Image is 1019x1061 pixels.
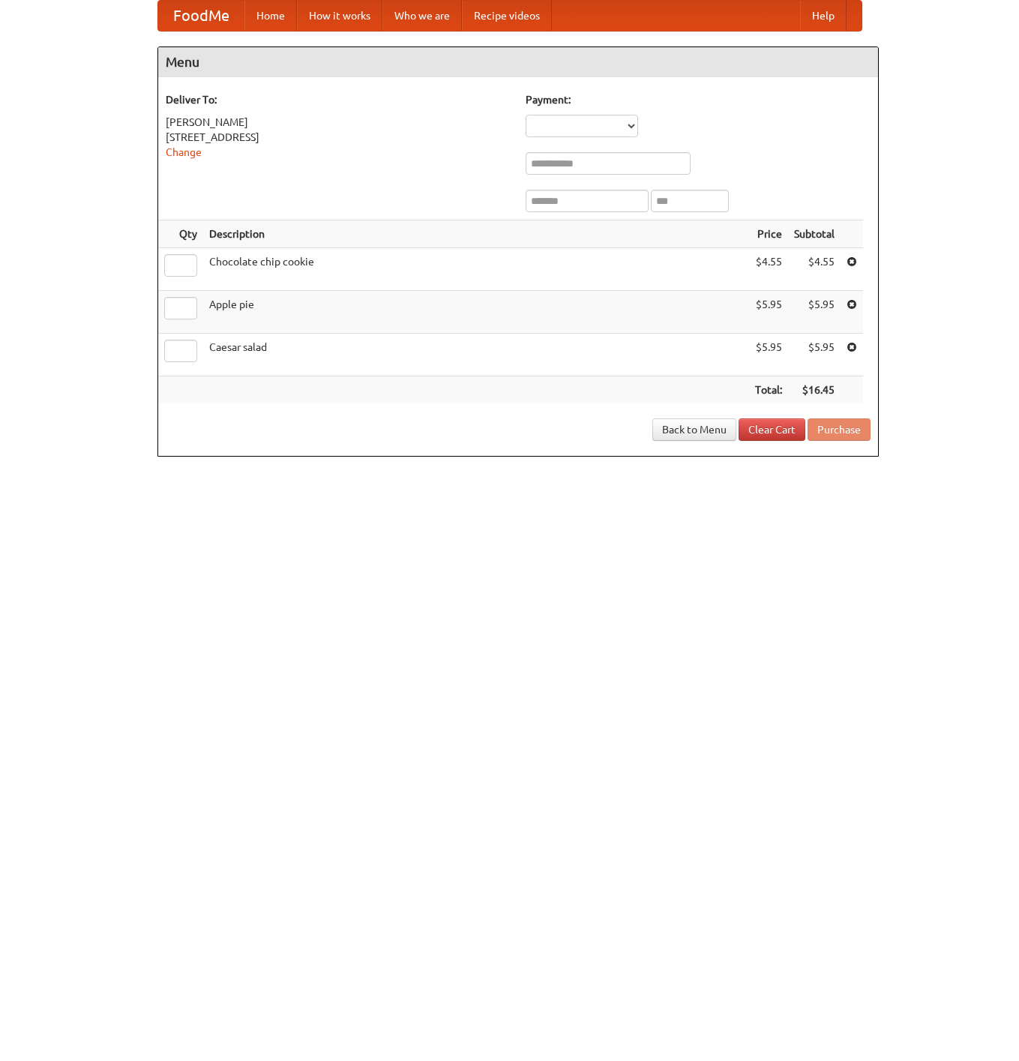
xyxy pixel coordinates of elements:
[203,291,749,334] td: Apple pie
[158,1,244,31] a: FoodMe
[166,130,511,145] div: [STREET_ADDRESS]
[739,418,805,441] a: Clear Cart
[749,220,788,248] th: Price
[203,220,749,248] th: Description
[158,220,203,248] th: Qty
[788,376,841,404] th: $16.45
[244,1,297,31] a: Home
[166,92,511,107] h5: Deliver To:
[158,47,878,77] h4: Menu
[203,248,749,291] td: Chocolate chip cookie
[749,291,788,334] td: $5.95
[297,1,382,31] a: How it works
[382,1,462,31] a: Who we are
[800,1,847,31] a: Help
[652,418,736,441] a: Back to Menu
[166,115,511,130] div: [PERSON_NAME]
[788,334,841,376] td: $5.95
[788,291,841,334] td: $5.95
[749,248,788,291] td: $4.55
[808,418,871,441] button: Purchase
[749,334,788,376] td: $5.95
[526,92,871,107] h5: Payment:
[462,1,552,31] a: Recipe videos
[788,248,841,291] td: $4.55
[203,334,749,376] td: Caesar salad
[166,146,202,158] a: Change
[749,376,788,404] th: Total:
[788,220,841,248] th: Subtotal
